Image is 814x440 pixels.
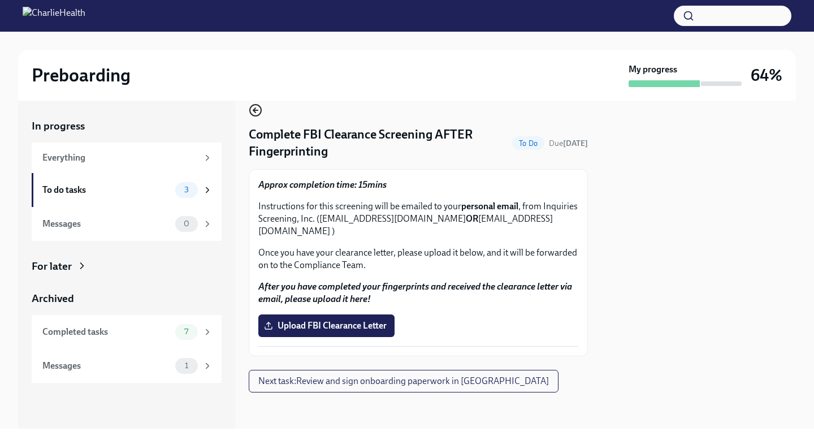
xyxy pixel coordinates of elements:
img: CharlieHealth [23,7,85,25]
span: 7 [177,327,195,336]
div: Completed tasks [42,326,171,338]
span: 0 [177,219,196,228]
button: Next task:Review and sign onboarding paperwork in [GEOGRAPHIC_DATA] [249,370,558,392]
a: In progress [32,119,222,133]
strong: Approx completion time: 15mins [258,179,387,190]
a: Everything [32,143,222,173]
a: To do tasks3 [32,173,222,207]
strong: My progress [629,63,677,76]
span: 3 [177,186,196,194]
label: Upload FBI Clearance Letter [258,314,395,337]
a: For later [32,259,222,274]
a: Completed tasks7 [32,315,222,349]
span: 1 [178,361,195,370]
a: Messages1 [32,349,222,383]
span: Next task : Review and sign onboarding paperwork in [GEOGRAPHIC_DATA] [258,376,549,387]
p: Instructions for this screening will be emailed to your , from Inquiries Screening, Inc. ([EMAIL_... [258,200,578,238]
span: August 28th, 2025 08:00 [549,138,588,149]
div: Everything [42,152,198,164]
p: Once you have your clearance letter, please upload it below, and it will be forwarded on to the C... [258,247,578,271]
strong: After you have completed your fingerprints and received the clearance letter via email, please up... [258,281,572,304]
a: Messages0 [32,207,222,241]
div: For later [32,259,72,274]
strong: [DATE] [563,139,588,148]
div: Messages [42,218,171,230]
span: Due [549,139,588,148]
h3: 64% [751,65,782,85]
h4: Complete FBI Clearance Screening AFTER Fingerprinting [249,126,508,160]
div: Messages [42,360,171,372]
strong: personal email [461,201,518,212]
strong: OR [466,213,478,224]
span: To Do [512,139,544,148]
h2: Preboarding [32,64,131,87]
span: Upload FBI Clearance Letter [266,320,387,331]
div: To do tasks [42,184,171,196]
a: Archived [32,291,222,306]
